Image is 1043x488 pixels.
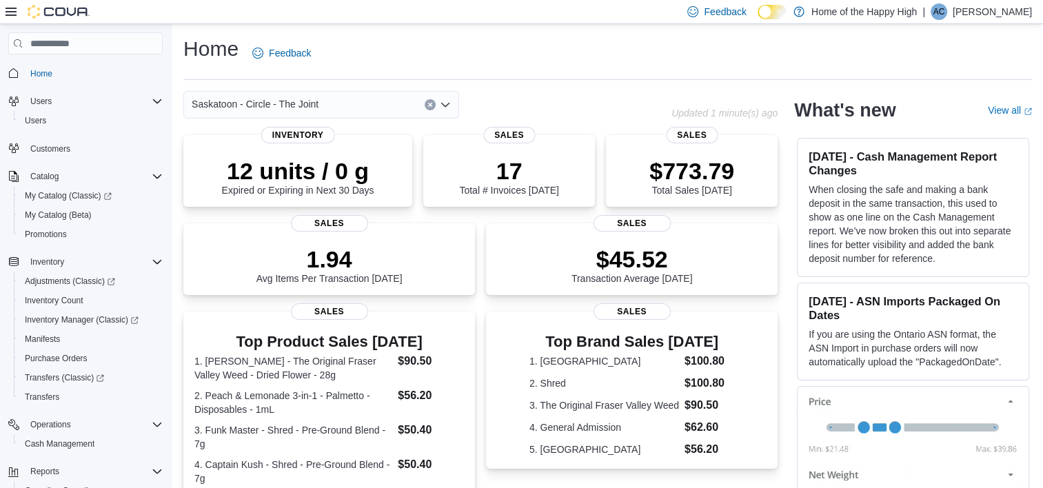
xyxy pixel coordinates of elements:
[19,331,65,347] a: Manifests
[261,127,335,143] span: Inventory
[183,35,239,63] h1: Home
[19,112,163,129] span: Users
[953,3,1032,20] p: [PERSON_NAME]
[809,327,1017,369] p: If you are using the Ontario ASN format, the ASN Import in purchase orders will now automatically...
[269,46,311,60] span: Feedback
[529,334,734,350] h3: Top Brand Sales [DATE]
[3,167,168,186] button: Catalog
[25,93,163,110] span: Users
[25,93,57,110] button: Users
[19,112,52,129] a: Users
[25,65,58,82] a: Home
[529,354,679,368] dt: 1. [GEOGRAPHIC_DATA]
[194,458,392,485] dt: 4. Captain Kush - Shred - Pre-Ground Blend - 7g
[19,436,100,452] a: Cash Management
[25,392,59,403] span: Transfers
[14,272,168,291] a: Adjustments (Classic)
[19,226,72,243] a: Promotions
[3,462,168,481] button: Reports
[291,303,368,320] span: Sales
[529,376,679,390] dt: 2. Shred
[291,215,368,232] span: Sales
[483,127,535,143] span: Sales
[19,436,163,452] span: Cash Management
[14,205,168,225] button: My Catalog (Beta)
[440,99,451,110] button: Open list of options
[3,92,168,111] button: Users
[794,99,895,121] h2: What's new
[25,353,88,364] span: Purchase Orders
[25,463,65,480] button: Reports
[25,115,46,126] span: Users
[529,398,679,412] dt: 3. The Original Fraser Valley Weed
[194,423,392,451] dt: 3. Funk Master - Shred - Pre-Ground Blend - 7g
[25,334,60,345] span: Manifests
[19,207,97,223] a: My Catalog (Beta)
[931,3,947,20] div: Arden Caleo
[25,314,139,325] span: Inventory Manager (Classic)
[685,353,734,369] dd: $100.80
[704,5,746,19] span: Feedback
[19,369,110,386] a: Transfers (Classic)
[25,190,112,201] span: My Catalog (Classic)
[19,226,163,243] span: Promotions
[192,96,318,112] span: Saskatoon - Circle - The Joint
[19,312,163,328] span: Inventory Manager (Classic)
[14,111,168,130] button: Users
[19,187,117,204] a: My Catalog (Classic)
[247,39,316,67] a: Feedback
[594,215,671,232] span: Sales
[809,150,1017,177] h3: [DATE] - Cash Management Report Changes
[459,157,558,196] div: Total # Invoices [DATE]
[3,252,168,272] button: Inventory
[398,422,464,438] dd: $50.40
[30,466,59,477] span: Reports
[256,245,403,284] div: Avg Items Per Transaction [DATE]
[14,225,168,244] button: Promotions
[571,245,693,273] p: $45.52
[19,292,89,309] a: Inventory Count
[922,3,925,20] p: |
[25,168,64,185] button: Catalog
[398,456,464,473] dd: $50.40
[222,157,374,185] p: 12 units / 0 g
[30,143,70,154] span: Customers
[3,139,168,159] button: Customers
[685,441,734,458] dd: $56.20
[758,5,787,19] input: Dark Mode
[14,349,168,368] button: Purchase Orders
[685,419,734,436] dd: $62.60
[25,168,163,185] span: Catalog
[19,292,163,309] span: Inventory Count
[809,183,1017,265] p: When closing the safe and making a bank deposit in the same transaction, this used to show as one...
[685,397,734,414] dd: $90.50
[19,350,163,367] span: Purchase Orders
[25,295,83,306] span: Inventory Count
[14,186,168,205] a: My Catalog (Classic)
[25,140,163,157] span: Customers
[30,256,64,267] span: Inventory
[14,291,168,310] button: Inventory Count
[14,434,168,454] button: Cash Management
[671,108,778,119] p: Updated 1 minute(s) ago
[14,368,168,387] a: Transfers (Classic)
[933,3,945,20] span: AC
[19,350,93,367] a: Purchase Orders
[666,127,718,143] span: Sales
[19,187,163,204] span: My Catalog (Classic)
[25,372,104,383] span: Transfers (Classic)
[19,389,163,405] span: Transfers
[14,310,168,329] a: Inventory Manager (Classic)
[222,157,374,196] div: Expired or Expiring in Next 30 Days
[194,334,464,350] h3: Top Product Sales [DATE]
[28,5,90,19] img: Cova
[19,389,65,405] a: Transfers
[30,419,71,430] span: Operations
[988,105,1032,116] a: View allExternal link
[25,229,67,240] span: Promotions
[649,157,734,185] p: $773.79
[25,64,163,81] span: Home
[685,375,734,392] dd: $100.80
[25,463,163,480] span: Reports
[25,141,76,157] a: Customers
